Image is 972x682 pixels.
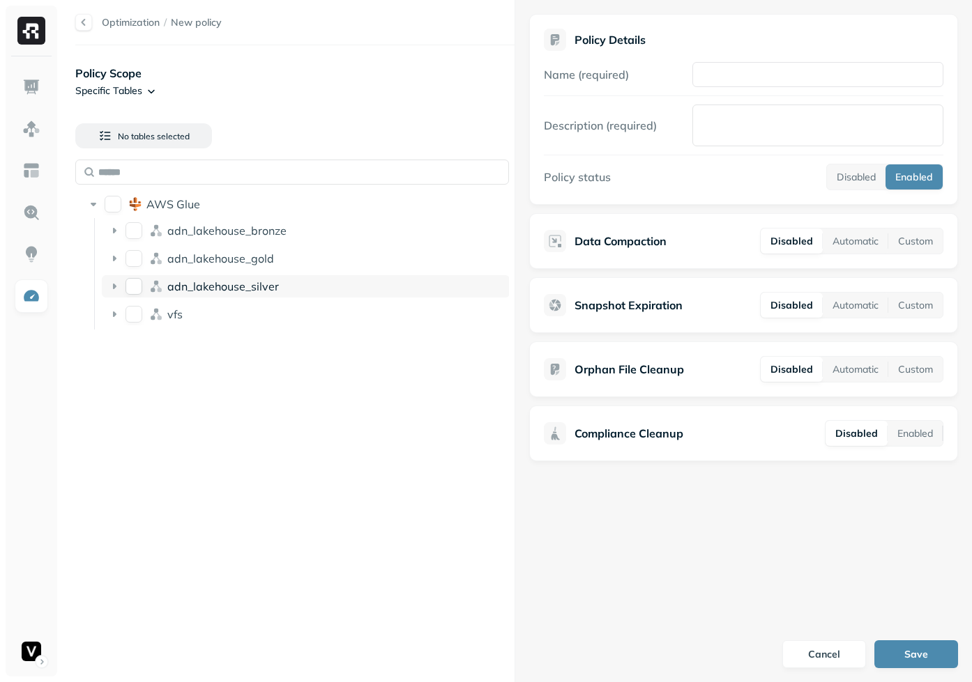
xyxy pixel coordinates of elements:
button: Automatic [823,228,888,254]
img: Voodoo [22,642,41,661]
p: Policy Details [575,33,646,47]
img: Asset Explorer [22,162,40,180]
img: Query Explorer [22,203,40,222]
div: vfsvfs [102,303,510,325]
img: Assets [22,120,40,138]
button: vfs [126,306,142,323]
p: Compliance Cleanup [575,425,683,442]
nav: breadcrumb [102,16,222,29]
p: Snapshot Expiration [575,297,683,313]
p: Policy Scope [75,65,515,82]
button: Disabled [761,357,823,382]
img: Ryft [17,17,45,45]
button: Custom [888,293,943,318]
label: Description (required) [544,118,657,132]
button: Disabled [827,164,886,189]
p: Data Compaction [575,233,667,249]
button: Custom [888,228,943,254]
img: Dashboard [22,78,40,96]
button: adn_lakehouse_silver [126,278,142,295]
img: Insights [22,245,40,263]
button: Enabled [888,421,943,446]
span: New policy [171,16,222,29]
p: AWS Glue [146,197,200,211]
button: Save [874,640,958,668]
div: adn_lakehouse_silveradn_lakehouse_silver [102,275,510,297]
div: adn_lakehouse_bronzeadn_lakehouse_bronze [102,219,510,242]
img: Optimization [22,287,40,305]
label: Name (required) [544,68,629,82]
p: vfs [167,307,183,321]
button: Automatic [823,293,888,318]
span: No tables selected [118,131,190,141]
div: AWS GlueAWS Glue [81,193,509,215]
p: adn_lakehouse_silver [167,279,279,293]
p: Orphan File Cleanup [575,361,684,378]
button: Cancel [782,640,866,668]
button: adn_lakehouse_gold [126,250,142,267]
button: AWS Glue [105,196,121,212]
button: Disabled [826,421,888,446]
p: adn_lakehouse_gold [167,251,274,265]
p: Specific Tables [75,84,142,98]
button: Automatic [823,357,888,382]
button: Disabled [761,228,823,254]
p: Optimization [102,16,160,29]
div: adn_lakehouse_goldadn_lakehouse_gold [102,247,510,270]
button: Enabled [886,164,943,189]
p: / [164,16,167,29]
button: adn_lakehouse_bronze [126,222,142,239]
label: Policy status [544,170,611,184]
button: No tables selected [75,123,212,148]
button: Custom [888,357,943,382]
button: Disabled [761,293,823,318]
p: adn_lakehouse_bronze [167,224,287,238]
